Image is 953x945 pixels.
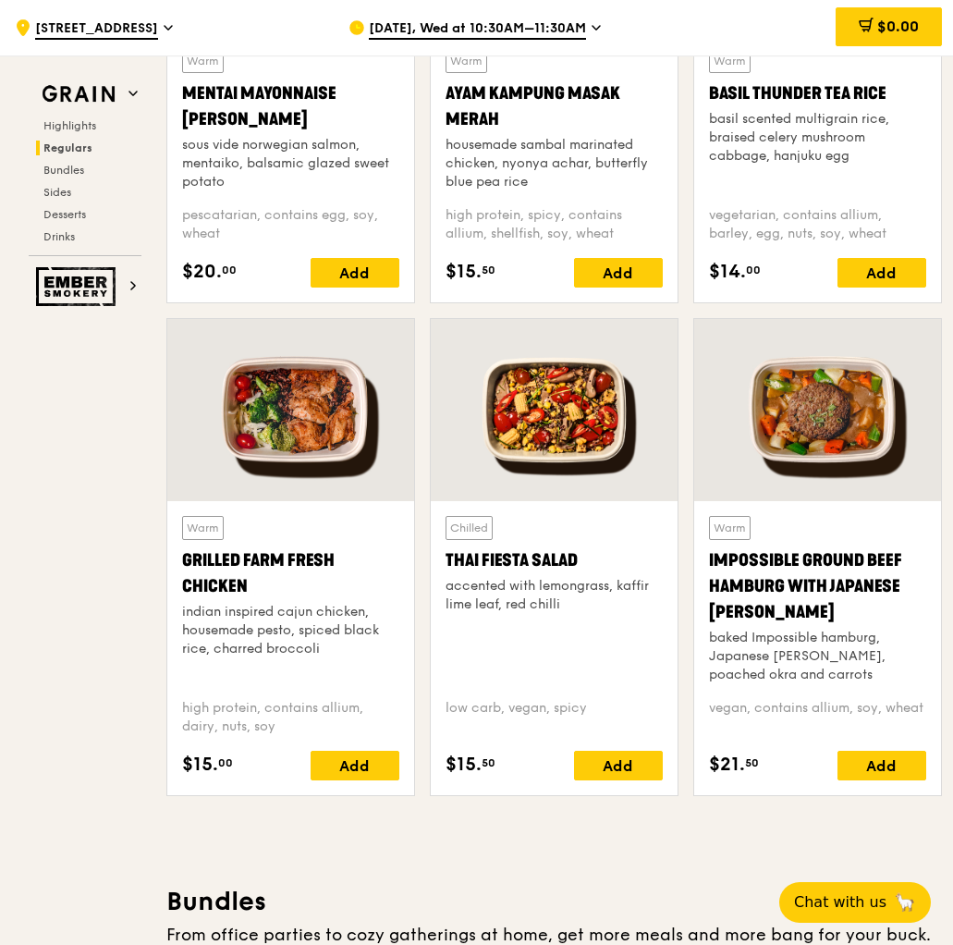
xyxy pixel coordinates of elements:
[446,516,493,540] div: Chilled
[36,78,121,111] img: Grain web logo
[369,19,586,40] span: [DATE], Wed at 10:30AM–11:30AM
[166,885,942,918] h3: Bundles
[745,755,759,770] span: 50
[43,141,92,154] span: Regulars
[709,699,926,736] div: vegan, contains allium, soy, wheat
[182,751,218,779] span: $15.
[709,629,926,684] div: baked Impossible hamburg, Japanese [PERSON_NAME], poached okra and carrots
[43,186,71,199] span: Sides
[709,206,926,243] div: vegetarian, contains allium, barley, egg, nuts, soy, wheat
[794,891,886,914] span: Chat with us
[36,267,121,306] img: Ember Smokery web logo
[482,755,495,770] span: 50
[182,699,399,736] div: high protein, contains allium, dairy, nuts, soy
[877,18,919,35] span: $0.00
[446,699,663,736] div: low carb, vegan, spicy
[709,258,746,286] span: $14.
[182,547,399,599] div: Grilled Farm Fresh Chicken
[182,80,399,132] div: Mentai Mayonnaise [PERSON_NAME]
[746,263,761,277] span: 00
[311,258,399,288] div: Add
[222,263,237,277] span: 00
[446,49,487,73] div: Warm
[446,547,663,573] div: Thai Fiesta Salad
[482,263,495,277] span: 50
[446,80,663,132] div: Ayam Kampung Masak Merah
[574,751,663,780] div: Add
[43,164,84,177] span: Bundles
[446,751,482,779] span: $15.
[218,755,233,770] span: 00
[894,891,916,914] span: 🦙
[43,208,86,221] span: Desserts
[837,258,926,288] div: Add
[779,882,931,923] button: Chat with us🦙
[446,136,663,191] div: housemade sambal marinated chicken, nyonya achar, butterfly blue pea rice
[182,136,399,191] div: sous vide norwegian salmon, mentaiko, balsamic glazed sweet potato
[43,119,96,132] span: Highlights
[709,516,751,540] div: Warm
[709,49,751,73] div: Warm
[311,751,399,780] div: Add
[35,19,158,40] span: [STREET_ADDRESS]
[182,206,399,243] div: pescatarian, contains egg, soy, wheat
[182,258,222,286] span: $20.
[709,80,926,106] div: Basil Thunder Tea Rice
[709,547,926,625] div: Impossible Ground Beef Hamburg with Japanese [PERSON_NAME]
[446,258,482,286] span: $15.
[182,516,224,540] div: Warm
[709,751,745,779] span: $21.
[574,258,663,288] div: Add
[837,751,926,780] div: Add
[43,230,75,243] span: Drinks
[182,49,224,73] div: Warm
[182,603,399,658] div: indian inspired cajun chicken, housemade pesto, spiced black rice, charred broccoli
[709,110,926,166] div: basil scented multigrain rice, braised celery mushroom cabbage, hanjuku egg
[446,577,663,614] div: accented with lemongrass, kaffir lime leaf, red chilli
[446,206,663,243] div: high protein, spicy, contains allium, shellfish, soy, wheat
